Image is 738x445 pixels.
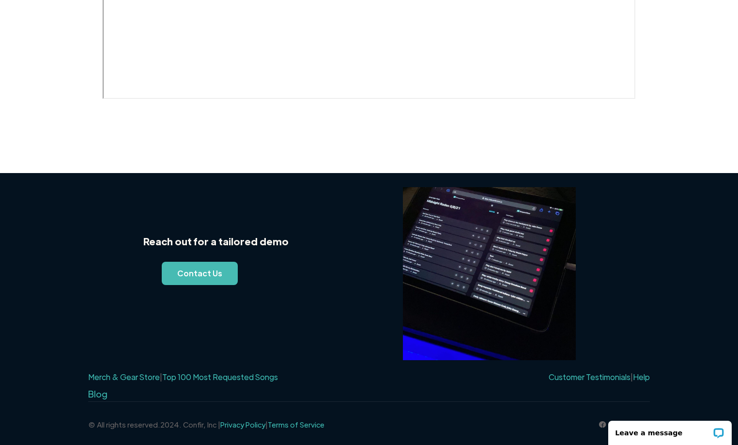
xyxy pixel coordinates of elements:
[162,262,238,285] a: Contact Us
[143,235,309,247] strong: Reach out for a tailored demo
[549,372,630,382] a: Customer Testimonials
[88,372,160,382] a: Merch & Gear Store
[633,372,650,382] a: Help
[88,417,324,432] div: © All rights reserved.2024. Confir, Inc | |
[88,388,108,399] a: Blog
[220,420,265,429] a: Privacy Policy
[162,372,278,382] a: Top 100 Most Requested Songs
[88,370,278,384] div: |
[268,420,324,429] a: Terms of Service
[602,414,738,445] iframe: LiveChat chat widget
[546,370,650,384] div: |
